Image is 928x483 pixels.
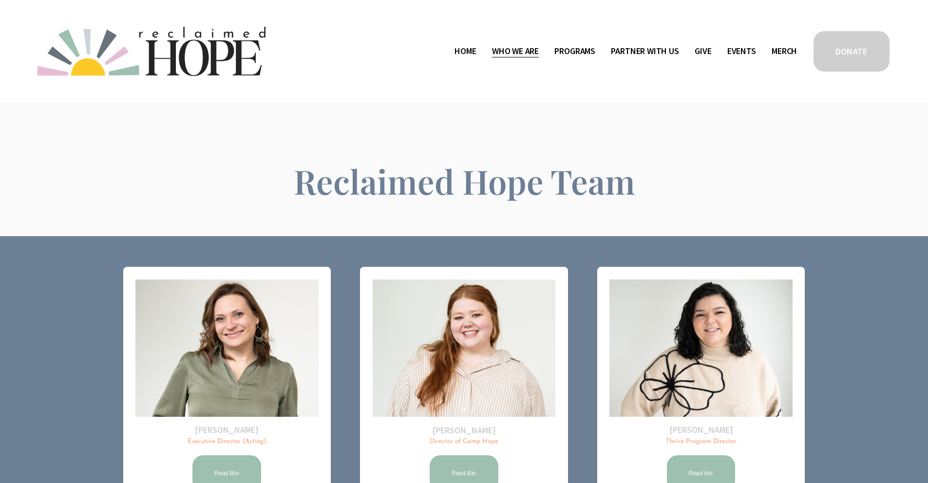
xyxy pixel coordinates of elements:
[611,44,679,58] span: Partner With Us
[135,424,318,435] h2: [PERSON_NAME]
[727,44,756,59] a: Events
[294,159,635,203] span: Reclaimed Hope Team
[812,30,891,73] a: DONATE
[373,425,555,436] h2: [PERSON_NAME]
[609,437,792,446] p: Thrive Program Director
[135,437,318,446] p: Executive Director (Acting)
[455,44,476,59] a: Home
[695,44,711,59] a: Give
[373,437,555,446] p: Director of Camp Hope
[37,27,265,76] img: Reclaimed Hope Initiative
[772,44,797,59] a: Merch
[554,44,595,59] a: folder dropdown
[611,44,679,59] a: folder dropdown
[554,44,595,58] span: Programs
[492,44,539,58] span: Who We Are
[492,44,539,59] a: folder dropdown
[609,424,792,435] h2: [PERSON_NAME]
